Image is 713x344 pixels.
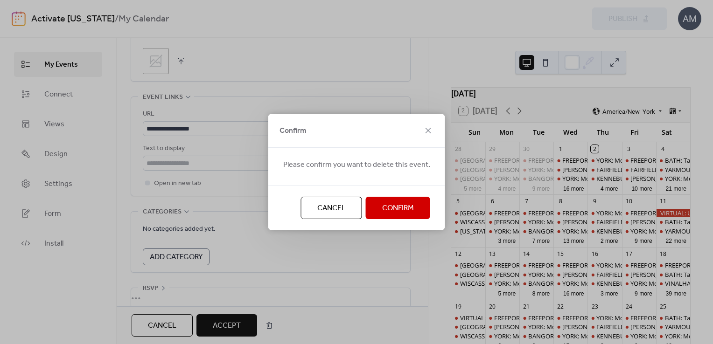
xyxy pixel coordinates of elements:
[283,159,430,171] span: Please confirm you want to delete this event.
[366,197,430,219] button: Confirm
[280,125,307,137] span: Confirm
[317,203,346,214] span: Cancel
[382,203,414,214] span: Confirm
[301,197,362,219] button: Cancel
